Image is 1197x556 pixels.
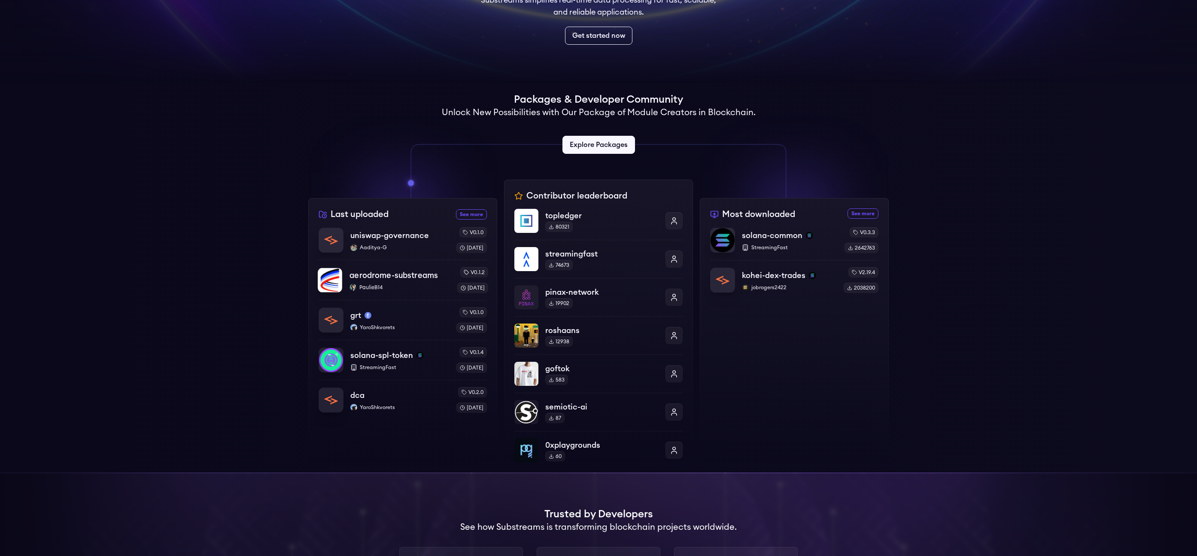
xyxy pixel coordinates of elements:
p: YaroShkvorets [350,324,450,331]
div: 2038200 [844,283,878,293]
div: 80321 [545,222,573,232]
div: v2.19.4 [848,267,878,278]
div: 583 [545,375,568,385]
img: solana-spl-token [319,348,343,372]
p: topledger [545,210,659,222]
div: v0.1.0 [459,227,487,238]
a: kohei-dex-tradeskohei-dex-tradessolanajobrogers2422jobrogers2422v2.19.42038200 [710,260,878,293]
div: 60 [545,451,565,461]
p: roshaans [545,324,659,336]
p: PaulieB14 [349,284,450,291]
div: 19902 [545,298,573,309]
div: 74673 [545,260,573,270]
img: YaroShkvorets [350,324,357,331]
p: goftok [545,363,659,375]
a: See more most downloaded packages [848,208,878,219]
p: Aaditya-G [350,244,450,251]
div: 87 [545,413,565,423]
img: jobrogers2422 [742,284,749,291]
p: StreamingFast [742,244,838,251]
a: 0xplaygrounds0xplaygrounds60 [514,431,683,462]
p: uniswap-governance [350,229,429,241]
p: grt [350,309,361,321]
img: PaulieB14 [349,284,356,291]
div: [DATE] [457,283,488,293]
div: [DATE] [456,363,487,373]
a: grtgrtmainnetYaroShkvoretsYaroShkvoretsv0.1.0[DATE] [319,300,487,340]
div: [DATE] [456,403,487,413]
img: goftok [514,362,538,386]
img: topledger [514,209,538,233]
a: goftokgoftok583 [514,354,683,393]
img: pinax-network [514,285,538,309]
p: YaroShkvorets [350,404,450,411]
img: solana [416,352,423,359]
p: pinax-network [545,286,659,298]
div: v0.3.3 [850,227,878,238]
a: uniswap-governanceuniswap-governanceAaditya-GAaditya-Gv0.1.0[DATE] [319,227,487,260]
a: aerodrome-substreamsaerodrome-substreamsPaulieB14PaulieB14v0.1.2[DATE] [317,260,488,300]
div: v0.2.0 [458,387,487,397]
h2: Unlock New Possibilities with Our Package of Module Creators in Blockchain. [442,107,756,119]
p: kohei-dex-trades [742,269,805,281]
img: streamingfast [514,247,538,271]
p: solana-common [742,229,802,241]
img: semiotic-ai [514,400,538,424]
a: streamingfaststreamingfast74673 [514,240,683,278]
img: roshaans [514,324,538,348]
a: pinax-networkpinax-network19902 [514,278,683,316]
a: solana-commonsolana-commonsolanaStreamingFastv0.3.32642763 [710,227,878,260]
p: StreamingFast [350,364,450,371]
h2: See how Substreams is transforming blockchain projects worldwide. [460,521,737,533]
img: mainnet [365,312,371,319]
img: uniswap-governance [319,228,343,252]
div: v0.1.4 [459,347,487,357]
img: aerodrome-substreams [318,268,342,293]
img: solana [806,232,813,239]
div: 2642763 [845,243,878,253]
img: solana [809,272,816,279]
a: solana-spl-tokensolana-spl-tokensolanaStreamingFastv0.1.4[DATE] [319,340,487,380]
img: 0xplaygrounds [514,438,538,462]
a: topledgertopledger80321 [514,209,683,240]
p: 0xplaygrounds [545,439,659,451]
div: [DATE] [456,323,487,333]
p: aerodrome-substreams [349,269,438,281]
a: semiotic-aisemiotic-ai87 [514,393,683,431]
img: kohei-dex-trades [711,268,735,292]
h1: Packages & Developer Community [514,93,683,107]
a: Explore Packages [562,136,635,154]
img: YaroShkvorets [350,404,357,411]
p: jobrogers2422 [742,284,837,291]
a: See more recently uploaded packages [456,209,487,220]
a: Get started now [565,27,632,45]
div: v0.1.2 [460,267,488,278]
div: [DATE] [456,243,487,253]
p: dca [350,389,365,401]
img: Aaditya-G [350,244,357,251]
div: 12938 [545,336,573,347]
img: dca [319,388,343,412]
a: roshaansroshaans12938 [514,316,683,354]
p: solana-spl-token [350,349,413,361]
img: grt [319,308,343,332]
img: solana-common [711,228,735,252]
a: dcadcaYaroShkvoretsYaroShkvoretsv0.2.0[DATE] [319,380,487,413]
div: v0.1.0 [459,307,487,318]
p: semiotic-ai [545,401,659,413]
p: streamingfast [545,248,659,260]
h1: Trusted by Developers [544,507,653,521]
